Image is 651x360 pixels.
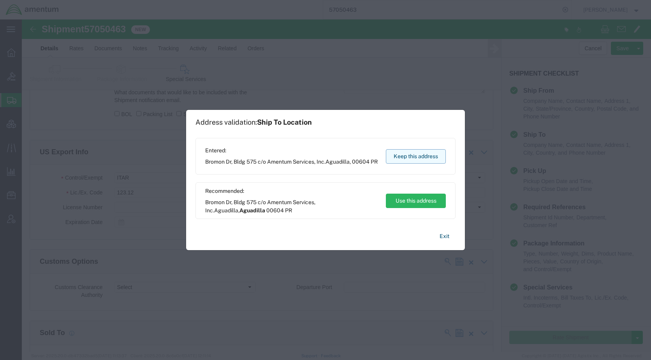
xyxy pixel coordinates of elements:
button: Use this address [386,194,446,208]
span: Entered: [205,146,378,155]
span: Bromon Dr, Bldg 575 c/o Amentum Services, Inc. , [205,198,378,215]
span: PR [285,207,292,214]
span: Bromon Dr, Bldg 575 c/o Amentum Services, Inc. , [205,158,378,166]
span: Aguadilla [214,207,238,214]
span: Recommended: [205,187,378,195]
span: Aguadilla [325,159,350,165]
span: Ship To Location [257,118,312,126]
span: 00604 [352,159,369,165]
span: Aguadilla [239,207,265,214]
h1: Address validation: [195,118,312,127]
button: Keep this address [386,149,446,164]
span: PR [371,159,378,165]
button: Exit [433,229,456,243]
span: 00604 [266,207,284,214]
